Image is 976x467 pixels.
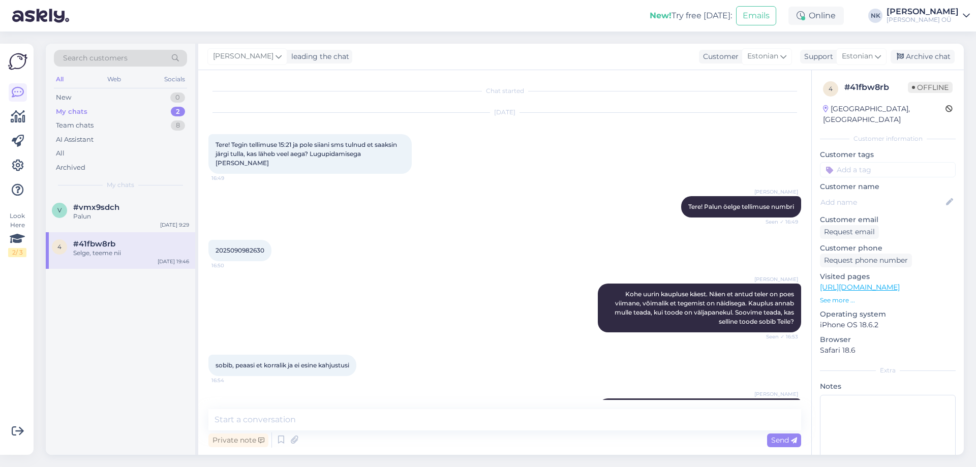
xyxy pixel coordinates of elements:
[736,6,776,25] button: Emails
[820,214,956,225] p: Customer email
[56,135,94,145] div: AI Assistant
[8,211,26,257] div: Look Here
[56,148,65,159] div: All
[211,262,250,269] span: 16:50
[54,73,66,86] div: All
[211,377,250,384] span: 16:54
[650,11,672,20] b: New!
[56,107,87,117] div: My chats
[820,271,956,282] p: Visited pages
[73,212,189,221] div: Palun
[771,435,797,445] span: Send
[160,221,189,229] div: [DATE] 9:29
[57,206,62,214] span: v
[615,290,796,325] span: Kohe uurin kaupluse käest. Näen et antud teler on poes viimane, võimalik et tegemist on näidisega...
[8,52,27,71] img: Askly Logo
[56,120,94,131] div: Team chats
[216,246,264,254] span: 2025090982630
[287,51,349,62] div: leading the chat
[208,433,268,447] div: Private note
[158,258,189,265] div: [DATE] 19:46
[754,390,798,398] span: [PERSON_NAME]
[820,162,956,177] input: Add a tag
[868,9,882,23] div: NK
[73,248,189,258] div: Selge, teeme nii
[56,163,85,173] div: Archived
[56,92,71,103] div: New
[63,53,128,64] span: Search customers
[171,120,185,131] div: 8
[754,275,798,283] span: [PERSON_NAME]
[844,81,908,94] div: # 41fbw8rb
[820,134,956,143] div: Customer information
[747,51,778,62] span: Estonian
[216,361,349,369] span: sobib, peaasi et korralik ja ei esine kahjustusi
[213,51,273,62] span: [PERSON_NAME]
[170,92,185,103] div: 0
[891,50,955,64] div: Archive chat
[820,225,879,239] div: Request email
[8,248,26,257] div: 2 / 3
[760,333,798,340] span: Seen ✓ 16:53
[800,51,833,62] div: Support
[820,320,956,330] p: iPhone OS 18.6.2
[162,73,187,86] div: Socials
[908,82,953,93] span: Offline
[820,309,956,320] p: Operating system
[823,104,945,125] div: [GEOGRAPHIC_DATA], [GEOGRAPHIC_DATA]
[887,8,970,24] a: [PERSON_NAME][PERSON_NAME] OÜ
[820,181,956,192] p: Customer name
[208,86,801,96] div: Chat started
[760,218,798,226] span: Seen ✓ 16:49
[820,149,956,160] p: Customer tags
[73,203,119,212] span: #vmx9sdch
[820,345,956,356] p: Safari 18.6
[887,8,959,16] div: [PERSON_NAME]
[820,381,956,392] p: Notes
[887,16,959,24] div: [PERSON_NAME] OÜ
[208,108,801,117] div: [DATE]
[820,283,900,292] a: [URL][DOMAIN_NAME]
[171,107,185,117] div: 2
[820,366,956,375] div: Extra
[107,180,134,190] span: My chats
[820,334,956,345] p: Browser
[211,174,250,182] span: 16:49
[650,10,732,22] div: Try free [DATE]:
[73,239,115,248] span: #41fbw8rb
[820,243,956,254] p: Customer phone
[829,85,833,92] span: 4
[105,73,123,86] div: Web
[688,203,794,210] span: Tere! Palun öelge tellimuse numbri
[820,254,912,267] div: Request phone number
[842,51,873,62] span: Estonian
[820,296,956,305] p: See more ...
[57,243,62,251] span: 4
[699,51,739,62] div: Customer
[216,141,399,167] span: Tere! Tegin tellimuse 15:21 ja pole siiani sms tulnud et saaksin järgi tulla, kas läheb veel aega...
[788,7,844,25] div: Online
[754,188,798,196] span: [PERSON_NAME]
[820,197,944,208] input: Add name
